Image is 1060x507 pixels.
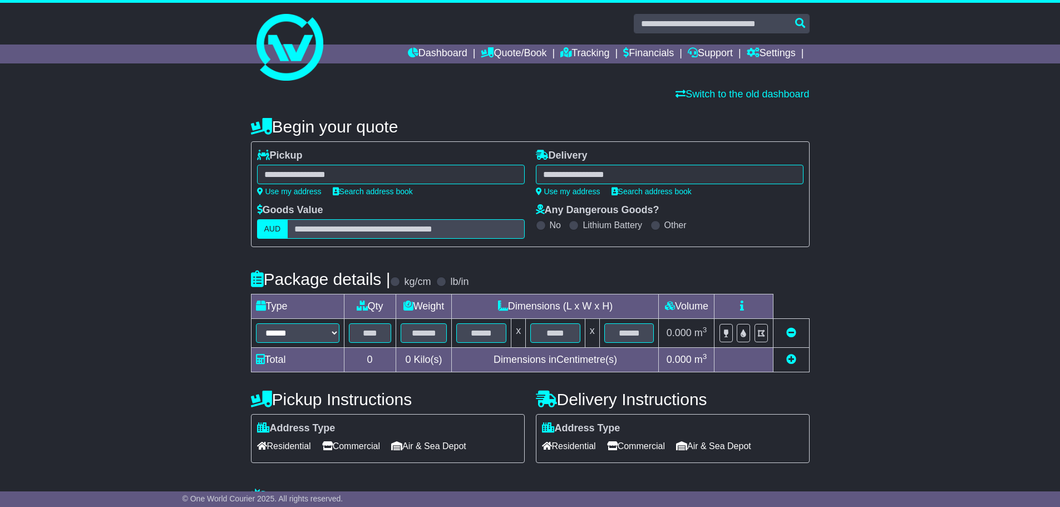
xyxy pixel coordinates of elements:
h4: Begin your quote [251,117,810,136]
label: Other [664,220,687,230]
label: Goods Value [257,204,323,216]
a: Use my address [257,187,322,196]
span: 0 [405,354,411,365]
td: Type [251,294,344,319]
label: Address Type [542,422,620,435]
span: Commercial [322,437,380,455]
a: Settings [747,45,796,63]
a: Dashboard [408,45,467,63]
label: AUD [257,219,288,239]
sup: 3 [703,352,707,361]
span: 0.000 [667,327,692,338]
td: Weight [396,294,452,319]
label: Any Dangerous Goods? [536,204,659,216]
a: Add new item [786,354,796,365]
label: Address Type [257,422,336,435]
a: Switch to the old dashboard [676,88,809,100]
td: x [585,319,599,348]
h4: Package details | [251,270,391,288]
a: Financials [623,45,674,63]
td: Kilo(s) [396,348,452,372]
label: kg/cm [404,276,431,288]
td: Dimensions (L x W x H) [452,294,659,319]
td: Dimensions in Centimetre(s) [452,348,659,372]
td: Qty [344,294,396,319]
label: Pickup [257,150,303,162]
label: Lithium Battery [583,220,642,230]
span: m [694,354,707,365]
a: Use my address [536,187,600,196]
span: Air & Sea Depot [676,437,751,455]
span: 0.000 [667,354,692,365]
a: Search address book [333,187,413,196]
label: lb/in [450,276,469,288]
a: Tracking [560,45,609,63]
h4: Delivery Instructions [536,390,810,408]
h4: Pickup Instructions [251,390,525,408]
h4: Warranty & Insurance [251,488,810,506]
span: © One World Courier 2025. All rights reserved. [183,494,343,503]
span: Commercial [607,437,665,455]
a: Support [688,45,733,63]
td: Volume [659,294,714,319]
td: Total [251,348,344,372]
a: Search address book [612,187,692,196]
sup: 3 [703,326,707,334]
a: Quote/Book [481,45,546,63]
td: x [511,319,526,348]
td: 0 [344,348,396,372]
label: No [550,220,561,230]
span: m [694,327,707,338]
label: Delivery [536,150,588,162]
span: Air & Sea Depot [391,437,466,455]
span: Residential [257,437,311,455]
a: Remove this item [786,327,796,338]
span: Residential [542,437,596,455]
